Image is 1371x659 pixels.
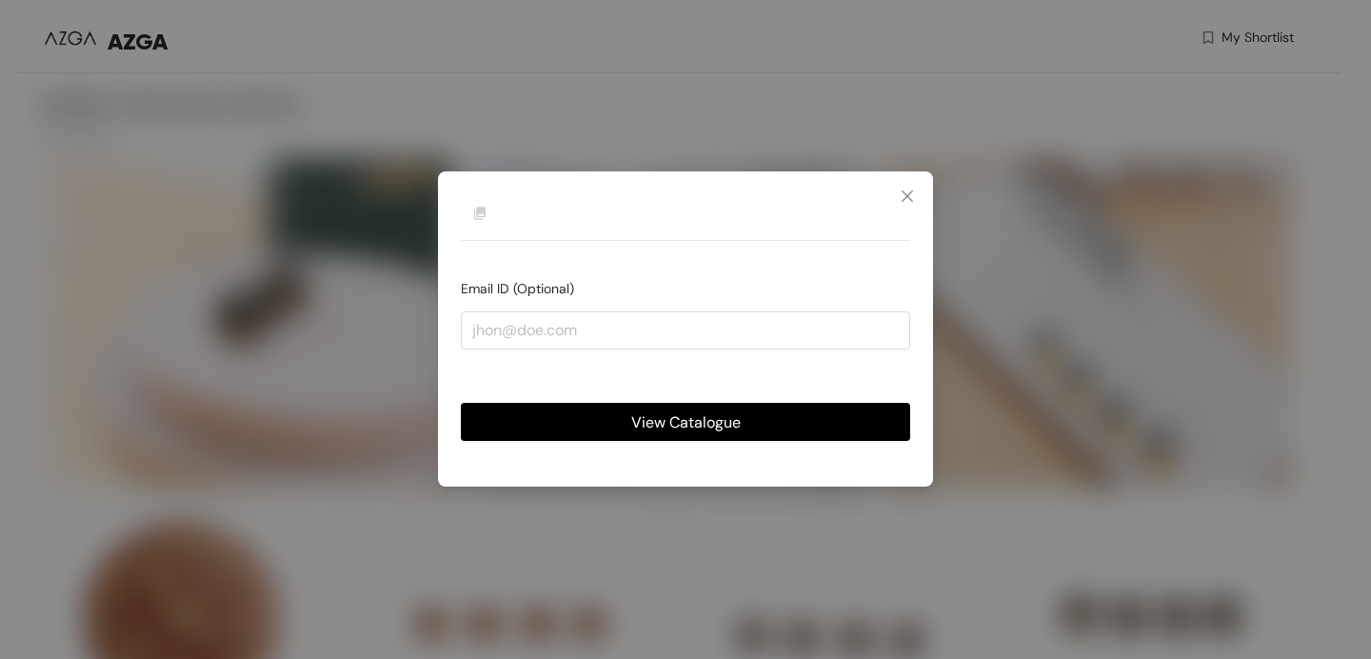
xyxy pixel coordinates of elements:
input: jhon@doe.com [461,311,910,349]
button: Close [882,171,933,223]
span: Email ID (Optional) [461,281,574,298]
img: Buyer Portal [461,194,499,232]
span: View Catalogue [631,410,741,434]
button: View Catalogue [461,404,910,442]
span: close [900,189,915,204]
